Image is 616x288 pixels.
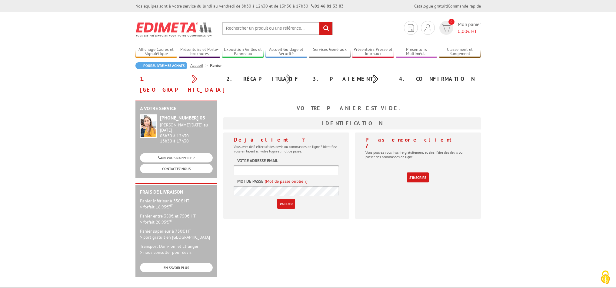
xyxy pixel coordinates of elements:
[395,74,481,84] div: 4. Confirmation
[595,267,616,288] button: Cookies (fenêtre modale)
[414,3,447,9] a: Catalogue gratuit
[140,106,213,111] h2: A votre service
[160,123,213,143] div: 08h30 à 12h30 13h30 à 17h30
[140,219,173,225] span: > forfait 20.95€
[160,115,205,121] strong: [PHONE_NUMBER] 03
[265,47,307,57] a: Accueil Guidage et Sécurité
[277,199,295,209] input: Valider
[319,22,332,35] input: rechercher
[140,234,210,240] span: > port gratuit en [GEOGRAPHIC_DATA]
[297,105,408,112] b: Votre panier est vide.
[439,47,481,57] a: Classement et Rangement
[135,74,222,95] div: 1. [GEOGRAPHIC_DATA]
[311,3,344,9] strong: 01 46 81 33 03
[396,47,438,57] a: Présentoirs Multimédia
[135,47,177,57] a: Affichage Cadres et Signalétique
[458,28,481,35] span: € HT
[223,117,481,129] h3: Identification
[234,144,339,153] p: Vous avez déjà effectué des devis ou commandes en ligne ? Identifiez-vous en tapant ici votre log...
[222,22,333,35] input: Rechercher un produit ou une référence...
[210,62,222,68] li: Panier
[135,18,213,41] img: Edimeta
[140,263,213,272] a: EN SAVOIR PLUS
[179,47,221,57] a: Présentoirs et Porte-brochures
[135,3,344,9] div: Nos équipes sont à votre service du lundi au vendredi de 8h30 à 12h30 et de 13h30 à 17h30
[140,250,191,255] span: > nous consulter pour devis
[308,74,395,84] div: 3. Paiement
[458,21,481,35] span: Mon panier
[442,25,451,31] img: devis rapide
[140,204,173,210] span: > forfait 16.95€
[140,228,213,240] p: Panier supérieur à 750€ HT
[140,198,213,210] p: Panier inférieur à 350€ HT
[458,28,467,34] span: 0,00
[265,178,308,184] a: (Mot de passe oublié ?)
[140,114,157,138] img: widget-service.jpg
[169,203,173,208] sup: HT
[425,24,431,31] img: devis rapide
[140,189,213,195] h2: Frais de Livraison
[408,24,414,32] img: devis rapide
[309,47,351,57] a: Services Généraux
[407,172,429,182] a: S'inscrire
[438,21,481,35] a: devis rapide 0 Mon panier 0,00€ HT
[169,218,173,223] sup: HT
[448,3,481,9] a: Commande rapide
[160,123,213,133] div: [PERSON_NAME][DATE] au [DATE]
[237,178,263,184] label: Mot de passe
[237,158,278,164] label: Votre adresse email
[365,137,471,149] h4: Pas encore client ?
[140,164,213,173] a: CONTACTEZ-NOUS
[135,62,187,69] a: Poursuivre mes achats
[222,74,308,84] div: 2. Récapitulatif
[222,47,264,57] a: Exposition Grilles et Panneaux
[598,270,613,285] img: Cookies (fenêtre modale)
[140,153,213,162] a: ON VOUS RAPPELLE ?
[140,213,213,225] p: Panier entre 350€ et 750€ HT
[414,3,481,9] div: |
[448,19,455,25] span: 0
[365,150,471,159] p: Vous pouvez vous inscrire gratuitement et ainsi faire des devis ou passer des commandes en ligne.
[352,47,394,57] a: Présentoirs Presse et Journaux
[234,137,339,143] h4: Déjà client ?
[140,243,213,255] p: Transport Dom-Tom et Etranger
[190,63,210,68] a: Accueil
